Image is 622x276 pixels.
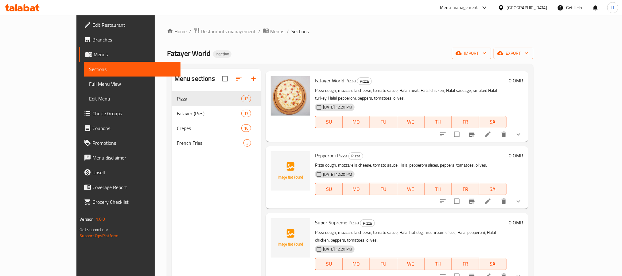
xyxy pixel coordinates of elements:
[321,104,355,110] span: [DATE] 12:20 PM
[496,194,511,209] button: delete
[509,151,523,160] h6: 0 OMR
[219,72,231,85] span: Select all sections
[92,110,175,117] span: Choice Groups
[84,77,180,91] a: Full Menu View
[92,139,175,147] span: Promotions
[479,116,507,128] button: SA
[400,185,422,194] span: WE
[318,185,340,194] span: SU
[425,183,452,195] button: TH
[372,259,395,268] span: TU
[427,117,449,126] span: TH
[440,4,478,11] div: Menu-management
[92,198,175,206] span: Grocery Checklist
[258,28,260,35] li: /
[79,136,180,150] a: Promotions
[479,183,507,195] button: SA
[343,258,370,270] button: MO
[177,110,241,117] span: Fatayer (Pies)
[84,91,180,106] a: Edit Menu
[271,151,310,191] img: Pepperoni Pizza
[372,185,395,194] span: TU
[511,127,526,142] button: show more
[177,124,241,132] span: Crepes
[457,49,486,57] span: import
[348,152,363,160] div: Pizza
[397,258,425,270] button: WE
[271,76,310,116] img: Fatayer World Pizza
[84,62,180,77] a: Sections
[79,195,180,209] a: Grocery Checklist
[436,127,450,142] button: sort-choices
[79,32,180,47] a: Branches
[357,77,372,85] div: Pizza
[611,4,614,11] span: H
[79,121,180,136] a: Coupons
[79,47,180,62] a: Menus
[427,185,449,194] span: TH
[96,215,105,223] span: 1.0.0
[92,21,175,29] span: Edit Restaurant
[174,74,215,83] h2: Menu sections
[315,151,347,160] span: Pepperoni Pizza
[315,76,356,85] span: Fatayer World Pizza
[397,116,425,128] button: WE
[167,46,211,60] span: Fatayer World
[94,51,175,58] span: Menus
[315,218,359,227] span: Super Supreme Pizza
[213,51,231,57] span: Inactive
[318,117,340,126] span: SU
[79,106,180,121] a: Choice Groups
[427,259,449,268] span: TH
[370,116,397,128] button: TU
[465,127,479,142] button: Branch-specific-item
[92,183,175,191] span: Coverage Report
[213,50,231,58] div: Inactive
[515,198,522,205] svg: Show Choices
[397,183,425,195] button: WE
[242,96,251,102] span: 13
[177,95,241,102] span: Pizza
[454,117,477,126] span: FR
[345,185,367,194] span: MO
[89,95,175,102] span: Edit Menu
[242,125,251,131] span: 16
[80,226,108,234] span: Get support on:
[452,258,479,270] button: FR
[357,78,371,85] span: Pizza
[425,116,452,128] button: TH
[465,194,479,209] button: Branch-specific-item
[343,183,370,195] button: MO
[479,258,507,270] button: SA
[509,218,523,227] h6: 0 OMR
[167,27,533,35] nav: breadcrumb
[372,117,395,126] span: TU
[494,48,533,59] button: export
[263,27,284,35] a: Menus
[172,91,261,106] div: Pizza13
[450,128,463,141] span: Select to update
[242,111,251,116] span: 17
[172,136,261,150] div: French Fries3
[450,195,463,208] span: Select to update
[452,48,491,59] button: import
[454,259,477,268] span: FR
[400,117,422,126] span: WE
[92,124,175,132] span: Coupons
[177,139,243,147] span: French Fries
[343,116,370,128] button: MO
[172,106,261,121] div: Fatayer (Pies)17
[511,194,526,209] button: show more
[315,161,507,169] p: Pizza dough, mozzarella cheese, tomato sauce, Halal pepperoni slices, peppers, tomatoes, olives.
[315,258,343,270] button: SU
[315,229,507,244] p: Pizza dough, mozzarella cheese, tomato sauce, Halal hot dog, mushroom slices, Halal pepperoni, Ha...
[345,117,367,126] span: MO
[291,28,309,35] span: Sections
[507,4,547,11] div: [GEOGRAPHIC_DATA]
[515,131,522,138] svg: Show Choices
[482,259,504,268] span: SA
[400,259,422,268] span: WE
[370,183,397,195] button: TU
[244,140,251,146] span: 3
[484,198,492,205] a: Edit menu item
